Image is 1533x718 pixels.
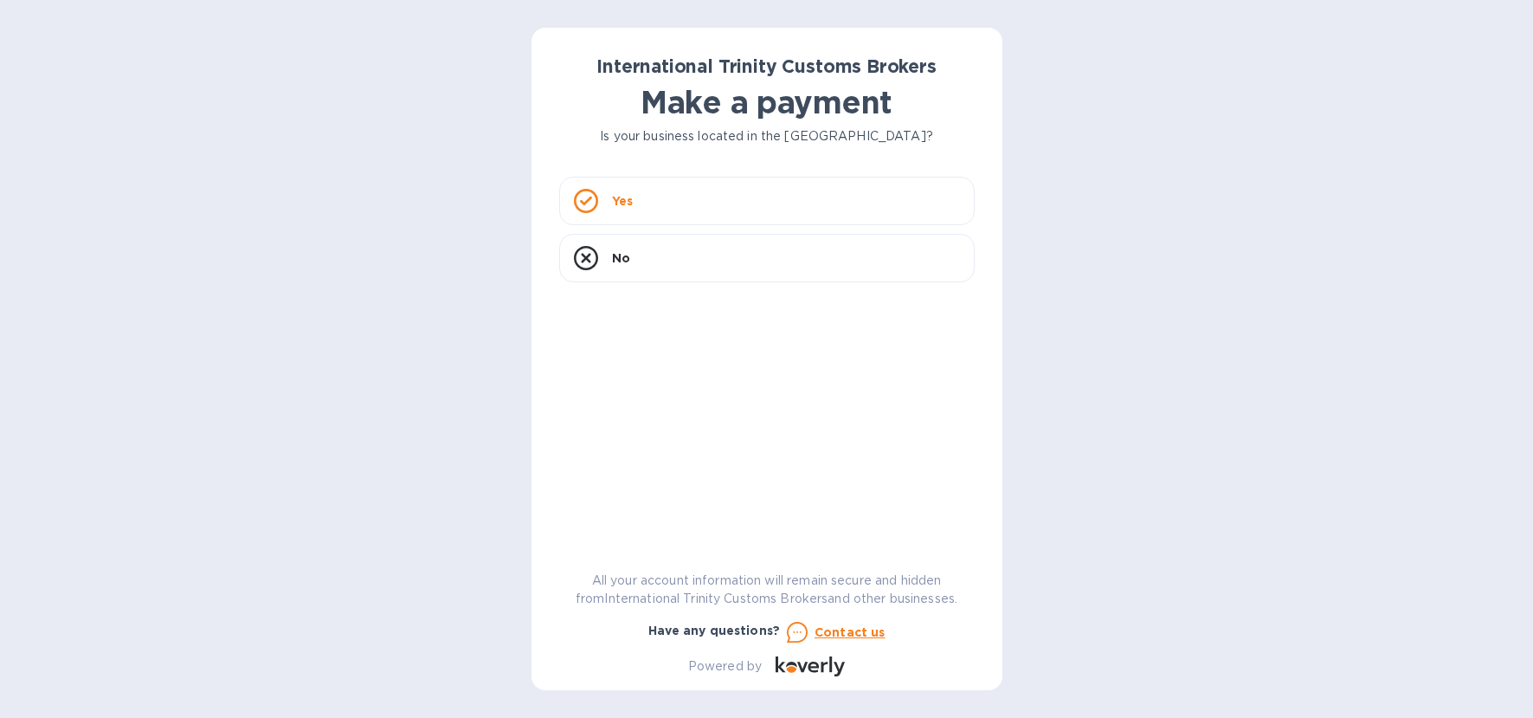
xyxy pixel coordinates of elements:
p: Is your business located in the [GEOGRAPHIC_DATA]? [559,127,975,146]
p: Powered by [688,657,762,676]
p: All your account information will remain secure and hidden from International Trinity Customs Bro... [559,572,975,608]
b: International Trinity Customs Brokers [596,55,937,77]
b: Have any questions? [648,624,781,637]
p: Yes [612,192,633,210]
h1: Make a payment [559,84,975,120]
p: No [612,249,630,267]
u: Contact us [815,625,886,639]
